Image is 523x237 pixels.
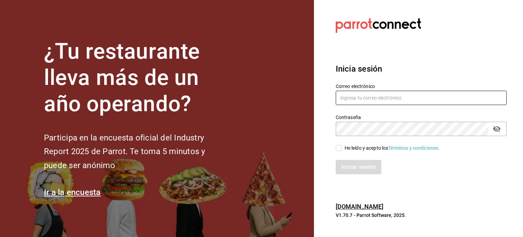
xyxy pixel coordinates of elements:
a: [DOMAIN_NAME] [336,203,384,210]
a: Ir a la encuesta [44,188,101,197]
h3: Inicia sesión [336,63,507,75]
h1: ¿Tu restaurante lleva más de un año operando? [44,39,228,117]
h2: Participa en la encuesta oficial del Industry Report 2025 de Parrot. Te toma 5 minutos y puede se... [44,131,228,173]
label: Correo electrónico [336,84,507,89]
button: passwordField [491,123,503,135]
a: Términos y condiciones. [388,145,440,151]
input: Ingresa tu correo electrónico [336,91,507,105]
p: V1.70.7 - Parrot Software, 2025. [336,212,507,219]
div: He leído y acepto los [345,145,440,152]
label: Contraseña [336,115,507,120]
